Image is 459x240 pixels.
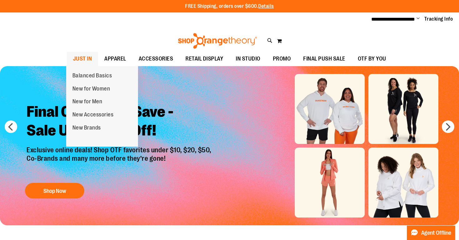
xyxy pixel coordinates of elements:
span: PROMO [273,52,291,66]
a: Final Chance To Save -Sale Up To 40% Off! Exclusive online deals! Shop OTF favorites under $10, $... [22,98,218,202]
a: Tracking Info [424,16,453,22]
span: New for Men [72,98,102,106]
span: JUST IN [73,52,92,66]
span: OTF BY YOU [358,52,386,66]
span: RETAIL DISPLAY [185,52,223,66]
span: FINAL PUSH SALE [303,52,345,66]
span: New Brands [72,125,101,132]
p: Exclusive online deals! Shop OTF favorites under $10, $20, $50, Co-Brands and many more before th... [22,146,218,177]
img: Shop Orangetheory [177,33,258,49]
span: New for Women [72,86,110,93]
span: IN STUDIO [236,52,260,66]
button: Shop Now [25,183,84,198]
button: next [442,120,454,133]
span: Balanced Basics [72,72,112,80]
button: Agent Offline [407,226,455,240]
h2: Final Chance To Save - Sale Up To 40% Off! [22,98,218,146]
span: Agent Offline [421,230,451,236]
span: APPAREL [104,52,126,66]
a: Details [258,3,274,9]
p: FREE Shipping, orders over $600. [185,3,274,10]
button: prev [5,120,17,133]
span: New Accessories [72,111,114,119]
span: ACCESSORIES [139,52,173,66]
button: Account menu [417,16,420,22]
